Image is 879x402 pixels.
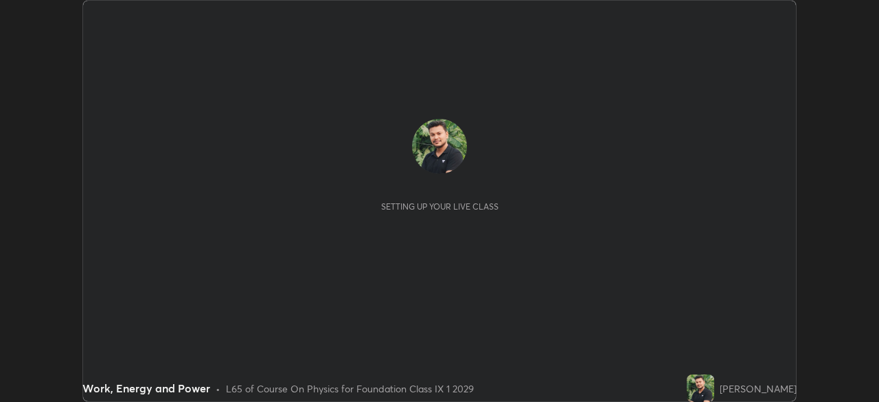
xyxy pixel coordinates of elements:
div: [PERSON_NAME] [720,381,797,396]
div: Setting up your live class [381,201,499,212]
div: Work, Energy and Power [82,380,210,397]
img: b03948a6ad5f4c749592510929e35689.jpg [412,119,467,174]
img: b03948a6ad5f4c749592510929e35689.jpg [687,375,714,402]
div: • [216,381,220,396]
div: L65 of Course On Physics for Foundation Class IX 1 2029 [226,381,474,396]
